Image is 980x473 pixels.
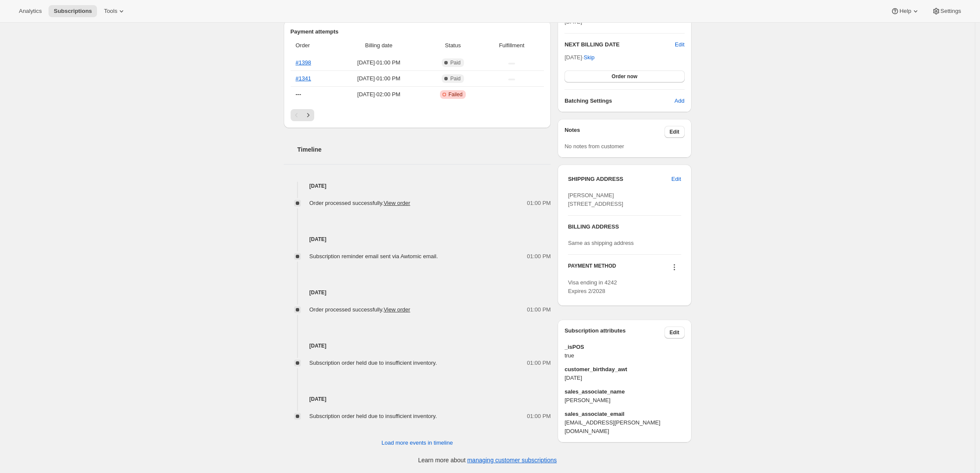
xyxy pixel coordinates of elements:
[382,439,453,447] span: Load more events in timeline
[564,97,674,105] h6: Batching Settings
[568,262,616,274] h3: PAYMENT METHOD
[564,327,664,339] h3: Subscription attributes
[527,305,551,314] span: 01:00 PM
[527,412,551,421] span: 01:00 PM
[284,342,551,350] h4: [DATE]
[449,91,463,98] span: Failed
[671,175,681,183] span: Edit
[564,54,595,61] span: [DATE] ·
[568,240,634,246] span: Same as shipping address
[337,74,422,83] span: [DATE] · 01:00 PM
[309,413,437,419] span: Subscription order held due to insufficient inventory.
[568,175,671,183] h3: SHIPPING ADDRESS
[291,27,544,36] h2: Payment attempts
[564,365,684,374] span: customer_birthday_awt
[49,5,97,17] button: Subscriptions
[99,5,131,17] button: Tools
[14,5,47,17] button: Analytics
[284,235,551,244] h4: [DATE]
[104,8,117,15] span: Tools
[296,91,301,98] span: ---
[564,40,675,49] h2: NEXT BILLING DATE
[291,36,334,55] th: Order
[579,51,600,64] button: Skip
[284,395,551,403] h4: [DATE]
[899,8,911,15] span: Help
[564,70,684,82] button: Order now
[450,75,461,82] span: Paid
[302,109,314,121] button: Next
[564,418,684,436] span: [EMAIL_ADDRESS][PERSON_NAME][DOMAIN_NAME]
[527,252,551,261] span: 01:00 PM
[54,8,92,15] span: Subscriptions
[467,457,557,464] a: managing customer subscriptions
[284,182,551,190] h4: [DATE]
[612,73,637,80] span: Order now
[485,41,539,50] span: Fulfillment
[664,126,685,138] button: Edit
[564,374,684,382] span: [DATE]
[337,58,422,67] span: [DATE] · 01:00 PM
[669,94,689,108] button: Add
[670,128,680,135] span: Edit
[568,279,617,294] span: Visa ending in 4242 Expires 2/2028
[568,192,623,207] span: [PERSON_NAME] [STREET_ADDRESS]
[337,90,422,99] span: [DATE] · 02:00 PM
[450,59,461,66] span: Paid
[927,5,966,17] button: Settings
[19,8,42,15] span: Analytics
[564,388,684,396] span: sales_associate_name
[309,200,410,206] span: Order processed successfully.
[564,126,664,138] h3: Notes
[584,53,595,62] span: Skip
[670,329,680,336] span: Edit
[564,143,624,150] span: No notes from customer
[296,59,311,66] a: #1398
[674,97,684,105] span: Add
[296,75,311,82] a: #1341
[527,359,551,367] span: 01:00 PM
[384,200,410,206] a: View order
[664,327,685,339] button: Edit
[297,145,551,154] h2: Timeline
[284,288,551,297] h4: [DATE]
[941,8,961,15] span: Settings
[337,41,422,50] span: Billing date
[291,109,544,121] nav: Pagination
[527,199,551,208] span: 01:00 PM
[564,410,684,418] span: sales_associate_email
[666,172,686,186] button: Edit
[564,351,684,360] span: true
[886,5,925,17] button: Help
[675,40,684,49] button: Edit
[564,343,684,351] span: _isPOS
[418,456,557,464] p: Learn more about
[309,253,438,259] span: Subscription reminder email sent via Awtomic email.
[426,41,479,50] span: Status
[309,306,410,313] span: Order processed successfully.
[568,223,681,231] h3: BILLING ADDRESS
[384,306,410,313] a: View order
[376,436,458,450] button: Load more events in timeline
[564,396,684,405] span: [PERSON_NAME]
[309,360,437,366] span: Subscription order held due to insufficient inventory.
